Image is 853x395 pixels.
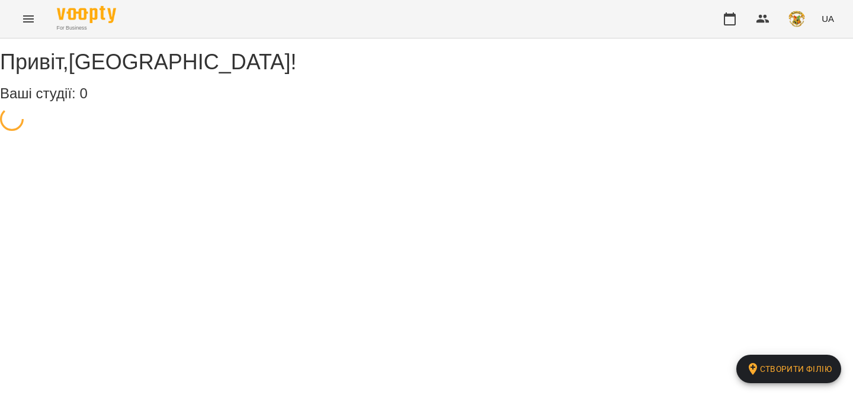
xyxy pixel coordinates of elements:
[14,5,43,33] button: Menu
[817,8,839,30] button: UA
[57,24,116,32] span: For Business
[57,6,116,23] img: Voopty Logo
[788,11,805,27] img: e4fadf5fdc8e1f4c6887bfc6431a60f1.png
[79,85,87,101] span: 0
[822,12,834,25] span: UA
